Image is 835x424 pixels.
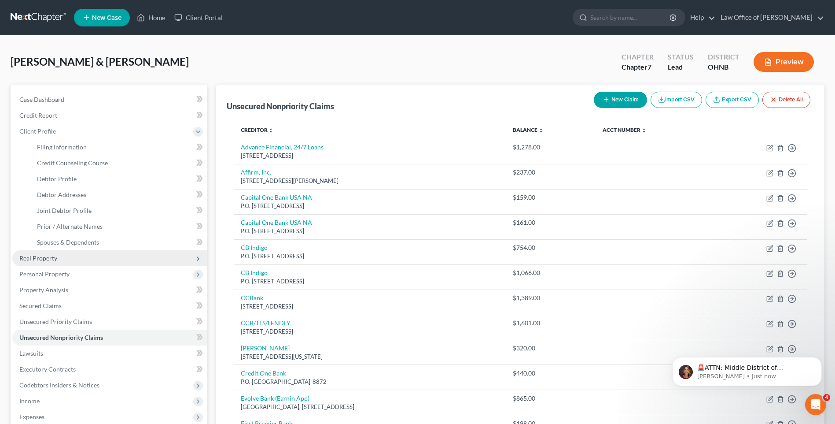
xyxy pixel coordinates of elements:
a: Capital One Bank USA NA [241,219,312,226]
a: [PERSON_NAME] [241,344,290,352]
input: Search by name... [590,9,671,26]
a: Unsecured Nonpriority Claims [12,330,207,346]
a: Secured Claims [12,298,207,314]
span: Debtor Profile [37,175,77,182]
a: CCBank [241,294,263,301]
span: Real Property [19,254,57,262]
a: Credit Counseling Course [30,155,207,171]
a: Debtor Addresses [30,187,207,203]
span: Credit Counseling Course [37,159,108,167]
span: Secured Claims [19,302,62,309]
div: P.O. [GEOGRAPHIC_DATA]-8872 [241,378,499,386]
a: Credit One Bank [241,369,286,377]
div: $237.00 [513,168,589,177]
a: Help [686,10,715,26]
div: [GEOGRAPHIC_DATA], [STREET_ADDRESS] [241,403,499,411]
i: unfold_more [538,128,544,133]
div: P.O. [STREET_ADDRESS] [241,227,499,235]
a: Home [132,10,170,26]
a: Evolve Bank (Earnin App) [241,394,309,402]
span: 4 [823,394,830,401]
span: Filing Information [37,143,87,151]
button: New Claim [594,92,647,108]
span: 7 [647,63,651,71]
a: Lawsuits [12,346,207,361]
a: Filing Information [30,139,207,155]
div: [STREET_ADDRESS] [241,302,499,311]
a: Law Office of [PERSON_NAME] [716,10,824,26]
div: Chapter [622,52,654,62]
div: $320.00 [513,344,589,353]
a: Case Dashboard [12,92,207,108]
span: Executory Contracts [19,365,76,373]
div: $1,601.00 [513,319,589,327]
a: Prior / Alternate Names [30,219,207,234]
div: [STREET_ADDRESS][PERSON_NAME] [241,177,499,185]
span: Unsecured Priority Claims [19,318,92,325]
a: Advance Financial, 24/7 Loans [241,143,324,151]
div: P.O. [STREET_ADDRESS] [241,252,499,260]
div: $1,066.00 [513,268,589,277]
div: $161.00 [513,218,589,227]
button: Delete All [762,92,810,108]
iframe: Intercom notifications message [659,338,835,400]
a: Client Portal [170,10,227,26]
span: Property Analysis [19,286,68,294]
span: Income [19,397,40,405]
div: P.O. [STREET_ADDRESS] [241,202,499,210]
div: $159.00 [513,193,589,202]
a: Spouses & Dependents [30,234,207,250]
div: $440.00 [513,369,589,378]
span: Case Dashboard [19,96,64,103]
span: Prior / Alternate Names [37,223,103,230]
span: Client Profile [19,127,56,135]
span: Personal Property [19,270,70,278]
iframe: Intercom live chat [805,394,826,415]
div: [STREET_ADDRESS] [241,327,499,336]
span: Lawsuits [19,350,43,357]
button: Preview [754,52,814,72]
a: CCB/TLS/LENDLY [241,319,291,327]
a: Joint Debtor Profile [30,203,207,219]
div: [STREET_ADDRESS] [241,152,499,160]
div: Chapter [622,62,654,72]
a: CB Indigo [241,269,268,276]
a: Property Analysis [12,282,207,298]
div: [STREET_ADDRESS][US_STATE] [241,353,499,361]
span: Expenses [19,413,44,420]
a: Balance unfold_more [513,126,544,133]
span: Unsecured Nonpriority Claims [19,334,103,341]
div: $865.00 [513,394,589,403]
a: Acct Number unfold_more [603,126,647,133]
span: Credit Report [19,112,57,119]
i: unfold_more [269,128,274,133]
a: Creditor unfold_more [241,126,274,133]
a: Debtor Profile [30,171,207,187]
div: $754.00 [513,243,589,252]
div: $1,389.00 [513,294,589,302]
a: Credit Report [12,108,207,123]
button: Import CSV [651,92,702,108]
div: Unsecured Nonpriority Claims [227,101,334,112]
a: Unsecured Priority Claims [12,314,207,330]
span: New Case [92,15,121,21]
a: Export CSV [706,92,759,108]
span: Codebtors Insiders & Notices [19,381,99,389]
div: Lead [668,62,694,72]
div: $1,278.00 [513,143,589,152]
span: Joint Debtor Profile [37,207,92,214]
i: unfold_more [641,128,647,133]
span: Debtor Addresses [37,191,86,198]
a: Executory Contracts [12,361,207,377]
div: District [708,52,739,62]
span: [PERSON_NAME] & [PERSON_NAME] [11,55,189,68]
a: CB Indigo [241,244,268,251]
span: Spouses & Dependents [37,238,99,246]
div: OHNB [708,62,739,72]
a: Capital One Bank USA NA [241,193,312,201]
div: Status [668,52,694,62]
